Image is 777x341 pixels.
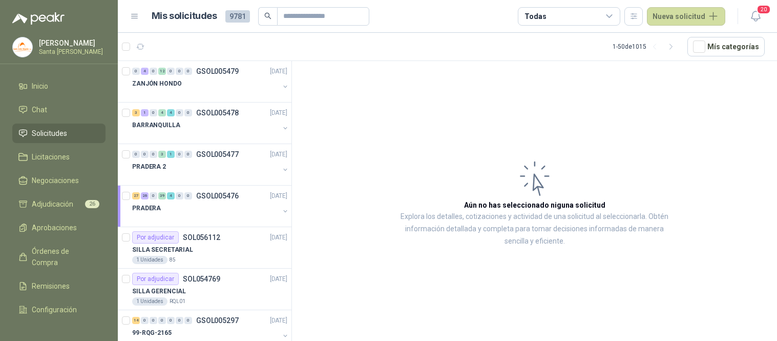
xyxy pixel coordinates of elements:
a: Adjudicación26 [12,194,106,214]
span: Configuración [32,304,77,315]
div: 27 [132,192,140,199]
button: Mís categorías [687,37,765,56]
a: Remisiones [12,276,106,296]
div: 4 [167,192,175,199]
div: 0 [141,317,149,324]
span: Solicitudes [32,128,67,139]
div: 0 [167,68,175,75]
span: Inicio [32,81,48,92]
a: 3 1 0 4 4 0 0 GSOL005478[DATE] BARRANQUILLA [132,107,289,139]
div: 0 [141,151,149,158]
div: 4 [141,68,149,75]
p: RQL01 [170,297,185,306]
p: Santa [PERSON_NAME] [39,49,103,55]
a: 27 26 0 39 4 0 0 GSOL005476[DATE] PRADERA [132,190,289,223]
p: [DATE] [270,274,287,284]
div: 0 [184,151,192,158]
div: 0 [167,317,175,324]
p: BARRANQUILLA [132,121,180,130]
p: Explora los detalles, cotizaciones y actividad de una solicitud al seleccionarla. Obtén informaci... [394,211,675,248]
p: 99-RQG-2165 [132,328,172,338]
div: 0 [132,68,140,75]
p: GSOL005477 [196,151,239,158]
div: 12 [158,68,166,75]
div: 0 [150,109,157,116]
h3: Aún no has seleccionado niguna solicitud [464,199,605,211]
div: Todas [524,11,546,22]
img: Logo peakr [12,12,65,25]
span: Aprobaciones [32,222,77,233]
div: 0 [184,68,192,75]
a: Aprobaciones [12,218,106,237]
div: 1 [167,151,175,158]
span: 20 [757,5,771,14]
p: SILLA SECRETARIAL [132,245,193,255]
p: GSOL005478 [196,109,239,116]
div: 1 - 50 de 1015 [613,38,679,55]
div: 0 [176,192,183,199]
div: 39 [158,192,166,199]
a: Por adjudicarSOL056112[DATE] SILLA SECRETARIAL1 Unidades85 [118,227,291,269]
div: 0 [132,151,140,158]
p: [DATE] [270,108,287,118]
img: Company Logo [13,37,32,57]
div: 0 [158,317,166,324]
div: 0 [176,68,183,75]
p: SILLA GERENCIAL [132,287,186,296]
p: [DATE] [270,191,287,201]
div: 0 [184,317,192,324]
span: Adjudicación [32,198,73,210]
a: Chat [12,100,106,119]
button: 20 [746,7,765,26]
p: PRADERA 2 [132,162,166,172]
div: Por adjudicar [132,231,179,244]
div: 1 Unidades [132,297,167,306]
a: Inicio [12,76,106,96]
a: Configuración [12,300,106,319]
div: 26 [141,192,149,199]
div: 3 [158,151,166,158]
p: GSOL005297 [196,317,239,324]
p: SOL054769 [183,275,220,283]
span: Licitaciones [32,151,70,163]
h1: Mis solicitudes [152,9,217,24]
span: 26 [85,200,99,208]
div: 0 [184,109,192,116]
div: 0 [176,151,183,158]
p: GSOL005479 [196,68,239,75]
div: 4 [158,109,166,116]
button: Nueva solicitud [647,7,725,26]
span: Negociaciones [32,175,79,186]
a: Negociaciones [12,171,106,190]
p: PRADERA [132,204,161,213]
div: 0 [176,109,183,116]
span: 9781 [225,10,250,23]
div: 0 [150,192,157,199]
div: 1 [141,109,149,116]
a: 0 0 0 3 1 0 0 GSOL005477[DATE] PRADERA 2 [132,148,289,181]
span: Remisiones [32,280,70,292]
p: 85 [170,256,176,264]
div: 0 [184,192,192,199]
a: Licitaciones [12,147,106,167]
p: [PERSON_NAME] [39,39,103,47]
span: Chat [32,104,47,115]
div: 0 [150,68,157,75]
div: 4 [167,109,175,116]
p: SOL056112 [183,234,220,241]
div: 14 [132,317,140,324]
a: Solicitudes [12,124,106,143]
div: Por adjudicar [132,273,179,285]
p: [DATE] [270,316,287,326]
p: [DATE] [270,233,287,243]
div: 1 Unidades [132,256,167,264]
p: [DATE] [270,150,287,159]
span: Órdenes de Compra [32,246,96,268]
p: GSOL005476 [196,192,239,199]
p: ZANJÓN HONDO [132,79,182,89]
a: Por adjudicarSOL054769[DATE] SILLA GERENCIAL1 UnidadesRQL01 [118,269,291,310]
a: Órdenes de Compra [12,242,106,272]
a: 0 4 0 12 0 0 0 GSOL005479[DATE] ZANJÓN HONDO [132,65,289,98]
div: 0 [176,317,183,324]
div: 0 [150,317,157,324]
